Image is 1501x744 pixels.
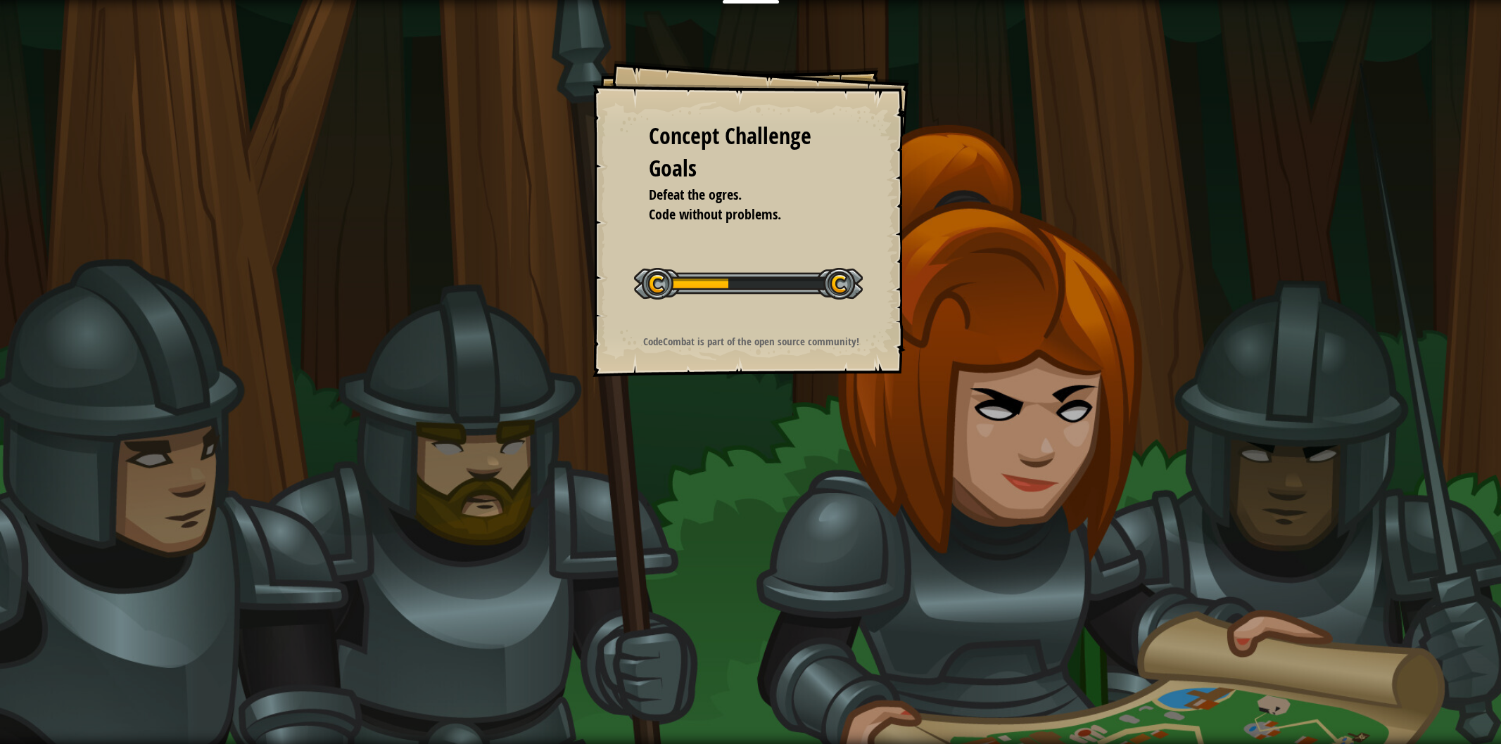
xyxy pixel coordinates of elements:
li: Code without problems. [631,205,849,225]
span: Defeat the ogres. [649,185,742,204]
strong: CodeCombat is part of the open source community! [643,334,859,349]
div: Concept Challenge Goals [649,120,853,184]
li: Defeat the ogres. [631,185,849,205]
span: Code without problems. [649,205,781,224]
